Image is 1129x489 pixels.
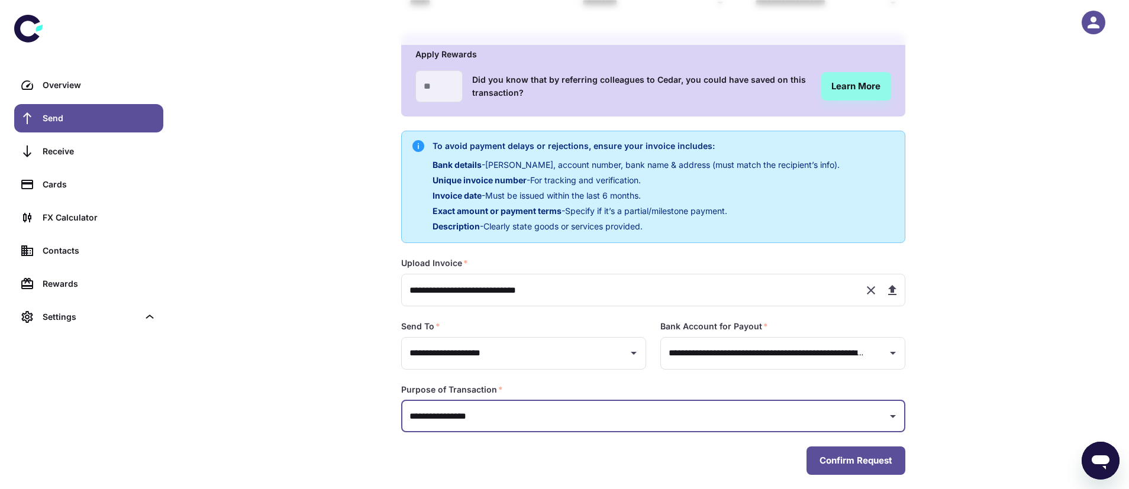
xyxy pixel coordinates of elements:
div: Settings [14,303,163,331]
a: Send [14,104,163,132]
label: Upload Invoice [401,257,468,269]
span: Bank details [433,160,482,170]
label: Send To [401,320,440,332]
div: Overview [43,79,156,92]
h6: To avoid payment delays or rejections, ensure your invoice includes: [433,140,840,153]
a: Learn More [821,72,891,101]
button: Open [625,345,642,361]
label: Bank Account for Payout [660,320,768,332]
a: Contacts [14,237,163,265]
div: Receive [43,145,156,158]
p: - [PERSON_NAME], account number, bank name & address (must match the recipient’s info). [433,158,840,171]
span: Description [433,221,480,231]
div: Contacts [43,244,156,257]
a: FX Calculator [14,203,163,232]
h6: Apply Rewards [415,48,891,61]
span: Unique invoice number [433,175,527,185]
div: Rewards [43,277,156,290]
div: Send [43,112,156,125]
p: - Clearly state goods or services provided. [433,220,840,233]
span: Invoice date [433,190,482,200]
button: Open [885,408,901,425]
span: Exact amount or payment terms [433,206,562,216]
div: FX Calculator [43,211,156,224]
iframe: Button to launch messaging window [1082,442,1120,480]
p: - Must be issued within the last 6 months. [433,189,840,202]
p: - For tracking and verification. [433,174,840,187]
a: Cards [14,170,163,199]
label: Purpose of Transaction [401,384,503,396]
a: Receive [14,137,163,166]
a: Rewards [14,270,163,298]
button: Confirm Request [807,446,905,475]
p: - Specify if it’s a partial/milestone payment. [433,205,840,218]
button: Open [885,345,901,361]
a: Overview [14,71,163,99]
div: Settings [43,310,138,323]
div: Cards [43,178,156,191]
h6: Did you know that by referring colleagues to Cedar, you could have saved on this transaction? [472,73,812,99]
